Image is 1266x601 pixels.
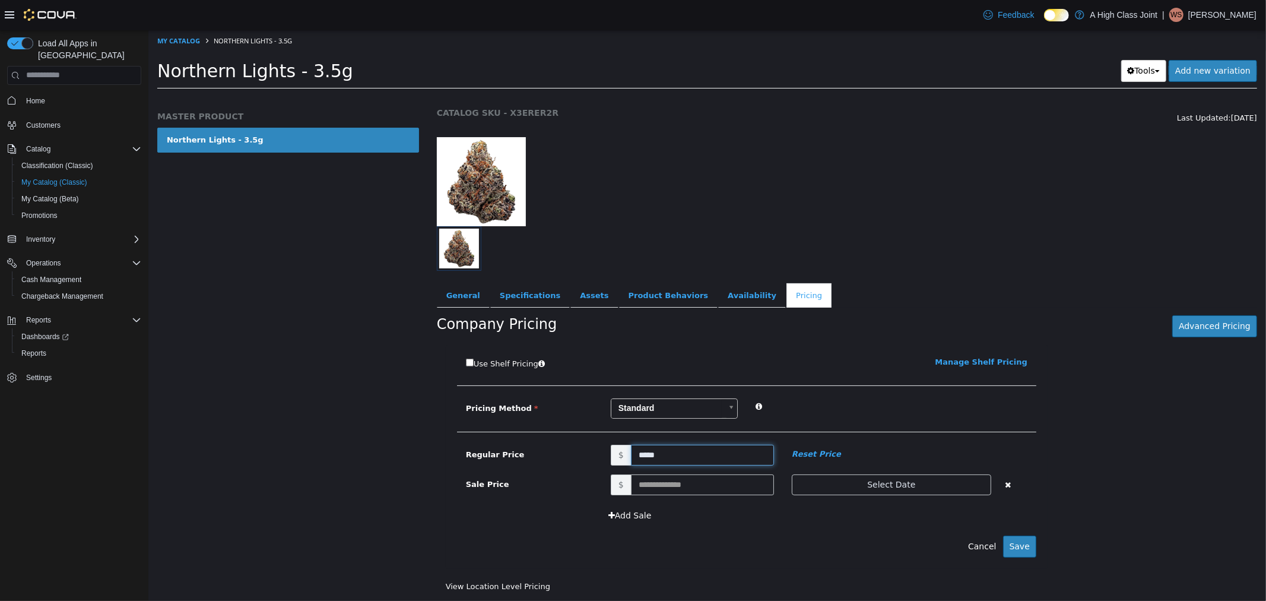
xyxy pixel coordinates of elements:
[462,415,483,435] span: $
[21,232,141,246] span: Inventory
[12,328,146,345] a: Dashboards
[17,159,98,173] a: Classification (Classic)
[12,345,146,362] button: Reports
[1020,30,1109,52] a: Add new variation
[26,121,61,130] span: Customers
[471,253,570,278] a: Product Behaviors
[65,6,144,15] span: Northern Lights - 3.5g
[453,475,510,496] button: Add Sale
[318,450,361,458] span: Sale Price
[813,505,854,527] button: Cancel
[1044,9,1069,21] input: Dark Mode
[21,93,141,108] span: Home
[26,373,52,382] span: Settings
[17,159,141,173] span: Classification (Classic)
[318,420,376,429] span: Regular Price
[2,312,146,328] button: Reports
[998,9,1034,21] span: Feedback
[26,315,51,325] span: Reports
[21,256,141,270] span: Operations
[21,178,87,187] span: My Catalog (Classic)
[21,292,103,301] span: Chargeback Management
[325,329,390,338] span: Use Shelf Pricing
[21,142,141,156] span: Catalog
[1169,8,1183,22] div: William Sedgwick
[17,330,74,344] a: Dashboards
[21,313,141,327] span: Reports
[1188,8,1257,22] p: [PERSON_NAME]
[21,161,93,170] span: Classification (Classic)
[17,192,141,206] span: My Catalog (Beta)
[318,374,390,382] span: Pricing Method
[855,505,888,527] button: Save
[21,332,69,341] span: Dashboards
[12,174,146,191] button: My Catalog (Classic)
[17,208,141,223] span: Promotions
[288,253,341,278] a: General
[12,271,146,288] button: Cash Management
[33,37,141,61] span: Load All Apps in [GEOGRAPHIC_DATA]
[17,346,141,360] span: Reports
[643,444,843,465] button: Select Date
[638,253,683,278] a: Pricing
[288,107,377,196] img: 150
[21,94,50,108] a: Home
[979,3,1039,27] a: Feedback
[17,208,62,223] a: Promotions
[643,419,693,428] em: Reset Price
[26,235,55,244] span: Inventory
[26,258,61,268] span: Operations
[21,118,141,132] span: Customers
[17,192,84,206] a: My Catalog (Beta)
[21,349,46,358] span: Reports
[2,116,146,134] button: Customers
[462,368,589,388] a: Standard
[2,255,146,271] button: Operations
[1083,83,1109,92] span: [DATE]
[1090,8,1158,22] p: A High Class Joint
[21,232,60,246] button: Inventory
[973,30,1018,52] button: Tools
[2,231,146,248] button: Inventory
[17,273,86,287] a: Cash Management
[21,313,56,327] button: Reports
[342,253,421,278] a: Specifications
[2,369,146,386] button: Settings
[21,118,65,132] a: Customers
[1044,21,1045,22] span: Dark Mode
[17,346,51,360] a: Reports
[570,253,637,278] a: Availability
[288,285,409,303] h2: Company Pricing
[9,6,52,15] a: My Catalog
[21,211,58,220] span: Promotions
[17,330,141,344] span: Dashboards
[318,328,325,336] input: Use Shelf Pricing
[462,444,483,465] span: $
[12,207,146,224] button: Promotions
[2,92,146,109] button: Home
[17,289,141,303] span: Chargeback Management
[1024,285,1109,307] button: Advanced Pricing
[26,144,50,154] span: Catalog
[17,289,108,303] a: Chargeback Management
[12,288,146,305] button: Chargeback Management
[17,273,141,287] span: Cash Management
[24,9,77,21] img: Cova
[9,97,271,122] a: Northern Lights - 3.5g
[17,175,141,189] span: My Catalog (Classic)
[21,142,55,156] button: Catalog
[9,81,271,91] h5: MASTER PRODUCT
[463,369,573,388] span: Standard
[17,175,92,189] a: My Catalog (Classic)
[21,256,66,270] button: Operations
[1170,8,1182,22] span: WS
[12,191,146,207] button: My Catalog (Beta)
[21,371,56,385] a: Settings
[1162,8,1165,22] p: |
[12,157,146,174] button: Classification (Classic)
[422,253,469,278] a: Assets
[21,370,141,385] span: Settings
[26,96,45,106] span: Home
[1029,83,1083,92] span: Last Updated:
[288,77,899,88] h5: CATALOG SKU - X3ERER2R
